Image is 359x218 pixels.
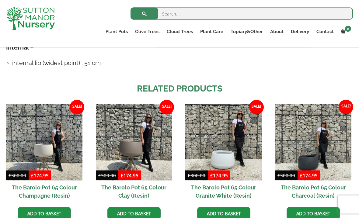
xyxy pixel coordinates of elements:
[121,172,124,178] span: £
[9,172,26,178] bdi: 300.00
[185,104,262,181] img: The Barolo Pot 65 Colour Granite White (Resin)
[249,100,264,115] span: Sale!
[163,27,197,36] a: Cloud Trees
[9,172,11,178] span: £
[96,104,172,181] img: The Barolo Pot 65 Colour Clay (Resin)
[102,27,131,36] a: Plant Pots
[339,100,353,115] span: Sale!
[98,172,116,178] bdi: 300.00
[227,27,267,36] a: Topiary&Other
[345,26,351,32] span: 0
[197,27,227,36] a: Plant Care
[159,100,174,115] span: Sale!
[275,181,351,202] h2: The Barolo Pot 65 Colour Charcoal (Resin)
[277,172,280,178] span: £
[275,104,351,202] a: Sale! The Barolo Pot 65 Colour Charcoal (Resin)
[185,181,262,202] h2: The Barolo Pot 65 Colour Granite White (Resin)
[6,6,55,30] img: logo
[6,44,34,51] strong: Internal –
[275,104,351,181] img: The Barolo Pot 65 Colour Charcoal (Resin)
[6,104,82,181] img: The Barolo Pot 65 Colour Champagne (Resin)
[313,27,337,36] a: Contact
[188,172,205,178] bdi: 300.00
[6,181,82,202] h2: The Barolo Pot 65 Colour Champagne (Resin)
[131,27,163,36] a: Olive Trees
[121,172,138,178] bdi: 174.95
[287,27,313,36] a: Delivery
[31,172,34,178] span: £
[210,172,228,178] bdi: 174.95
[96,104,172,202] a: Sale! The Barolo Pot 65 Colour Clay (Resin)
[267,27,287,36] a: About
[210,172,213,178] span: £
[277,172,295,178] bdi: 300.00
[12,58,353,68] h4: internal lip (widest point) : 51 cm
[131,8,353,20] input: Search...
[98,172,101,178] span: £
[6,82,353,95] h2: Related products
[31,172,49,178] bdi: 174.95
[96,181,172,202] h2: The Barolo Pot 65 Colour Clay (Resin)
[300,172,318,178] bdi: 174.95
[6,104,82,202] a: Sale! The Barolo Pot 65 Colour Champagne (Resin)
[337,27,353,36] a: 0
[188,172,190,178] span: £
[70,100,84,115] span: Sale!
[185,104,262,202] a: Sale! The Barolo Pot 65 Colour Granite White (Resin)
[300,172,303,178] span: £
